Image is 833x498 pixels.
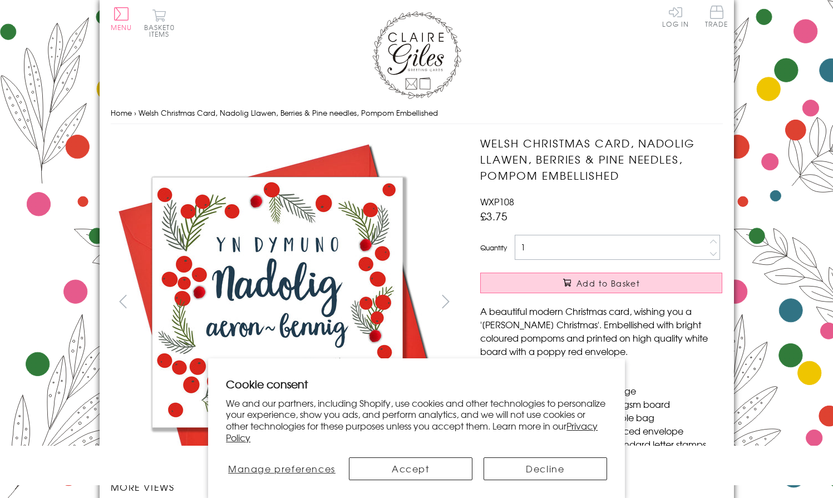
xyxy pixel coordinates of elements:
span: WXP108 [480,195,514,208]
span: Add to Basket [576,278,640,289]
a: Privacy Policy [226,419,598,444]
button: Decline [484,457,607,480]
a: Home [111,107,132,118]
p: A beautiful modern Christmas card, wishing you a '[PERSON_NAME] Christmas'. Embellished with brig... [480,304,722,358]
h3: More views [111,480,459,494]
span: £3.75 [480,208,507,224]
a: Log In [662,6,689,27]
span: Trade [705,6,728,27]
span: Welsh Christmas Card, Nadolig Llawen, Berries & Pine needles, Pompom Embellished [139,107,438,118]
nav: breadcrumbs [111,102,723,125]
h2: Cookie consent [226,376,607,392]
button: Basket0 items [144,9,175,37]
img: Welsh Christmas Card, Nadolig Llawen, Berries & Pine needles, Pompom Embellished [110,135,444,469]
p: We and our partners, including Shopify, use cookies and other technologies to personalize your ex... [226,397,607,443]
img: Claire Giles Greetings Cards [372,11,461,99]
button: next [433,289,458,314]
button: Accept [349,457,472,480]
button: prev [111,289,136,314]
button: Manage preferences [226,457,337,480]
label: Quantity [480,243,507,253]
span: Manage preferences [228,462,336,475]
button: Menu [111,7,132,31]
span: Menu [111,22,132,32]
span: › [134,107,136,118]
span: 0 items [149,22,175,39]
h1: Welsh Christmas Card, Nadolig Llawen, Berries & Pine needles, Pompom Embellished [480,135,722,183]
button: Add to Basket [480,273,722,293]
img: Welsh Christmas Card, Nadolig Llawen, Berries & Pine needles, Pompom Embellished [458,135,792,402]
a: Trade [705,6,728,29]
